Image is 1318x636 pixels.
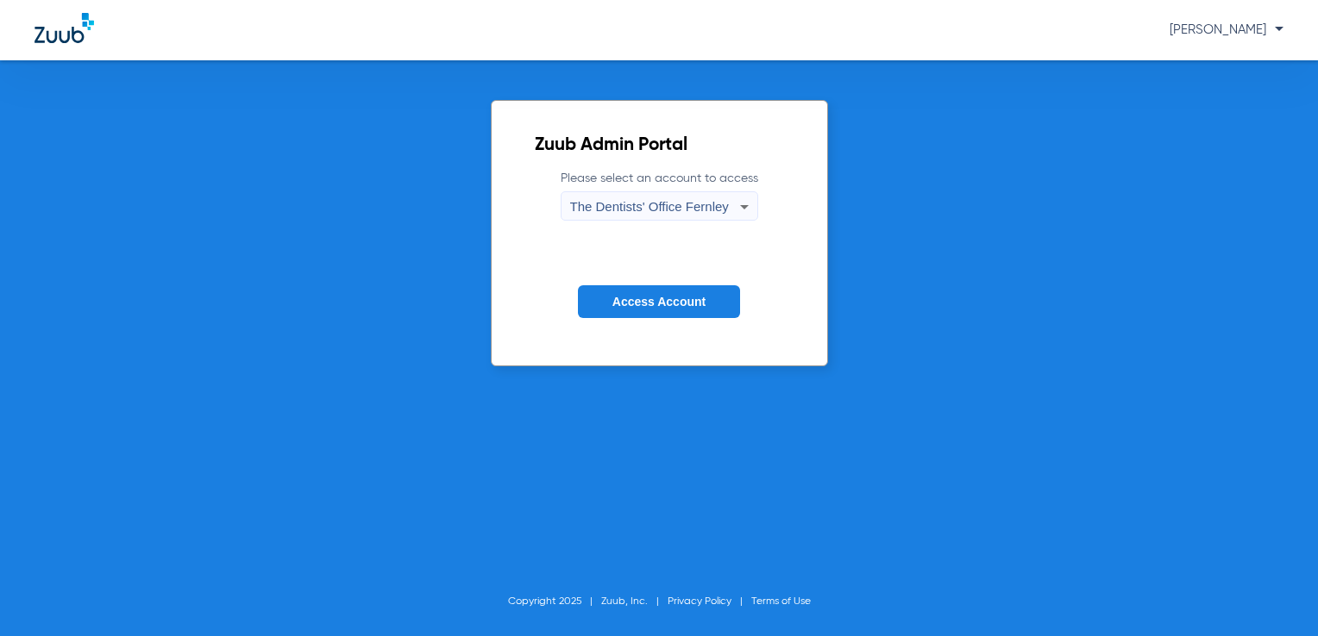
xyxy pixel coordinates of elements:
[508,593,601,610] li: Copyright 2025
[668,596,731,607] a: Privacy Policy
[751,596,811,607] a: Terms of Use
[570,199,729,214] span: The Dentists' Office Fernley
[612,295,706,309] span: Access Account
[578,285,740,319] button: Access Account
[1232,553,1318,636] iframe: Chat Widget
[1170,23,1283,36] span: [PERSON_NAME]
[35,13,94,43] img: Zuub Logo
[601,593,668,610] li: Zuub, Inc.
[535,137,784,154] h2: Zuub Admin Portal
[561,170,758,221] label: Please select an account to access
